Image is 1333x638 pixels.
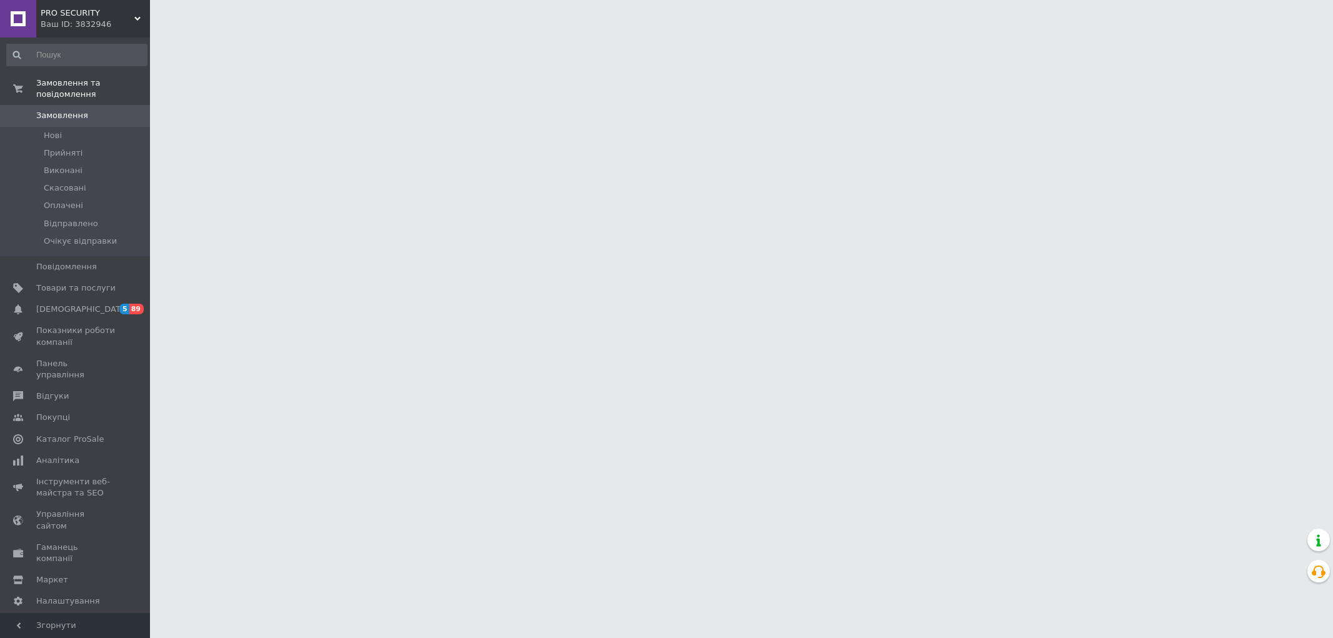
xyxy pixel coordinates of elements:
[36,412,70,423] span: Покупці
[36,509,116,531] span: Управління сайтом
[36,434,104,445] span: Каталог ProSale
[41,7,134,19] span: PRO SECURITY
[36,358,116,381] span: Панель управління
[44,165,82,176] span: Виконані
[6,44,147,66] input: Пошук
[41,19,150,30] div: Ваш ID: 3832946
[36,261,97,272] span: Повідомлення
[44,182,86,194] span: Скасовані
[36,77,150,100] span: Замовлення та повідомлення
[119,304,129,314] span: 5
[44,236,117,247] span: Очікує відправки
[36,110,88,121] span: Замовлення
[44,147,82,159] span: Прийняті
[36,304,129,315] span: [DEMOGRAPHIC_DATA]
[44,200,83,211] span: Оплачені
[129,304,144,314] span: 89
[36,325,116,347] span: Показники роботи компанії
[36,391,69,402] span: Відгуки
[36,574,68,586] span: Маркет
[36,455,79,466] span: Аналітика
[44,130,62,141] span: Нові
[36,282,116,294] span: Товари та послуги
[44,218,98,229] span: Відправлено
[36,476,116,499] span: Інструменти веб-майстра та SEO
[36,596,100,607] span: Налаштування
[36,542,116,564] span: Гаманець компанії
